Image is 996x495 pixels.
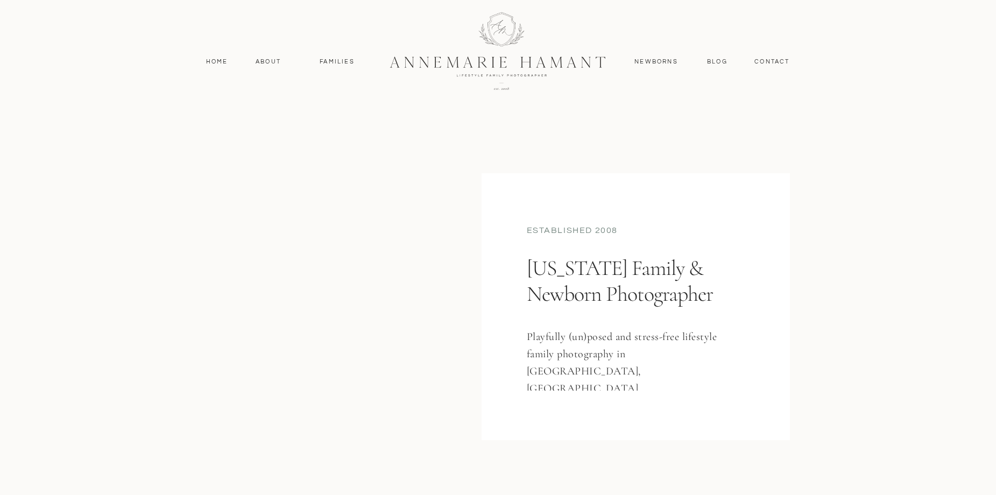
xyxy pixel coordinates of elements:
[527,255,740,348] h1: [US_STATE] Family & Newborn Photographer
[253,57,284,67] a: About
[705,57,730,67] a: Blog
[631,57,682,67] a: Newborns
[313,57,362,67] a: Families
[527,328,730,391] h3: Playfully (un)posed and stress-free lifestyle family photography in [GEOGRAPHIC_DATA], [GEOGRAPHI...
[527,224,745,239] div: established 2008
[201,57,233,67] a: Home
[749,57,796,67] a: contact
